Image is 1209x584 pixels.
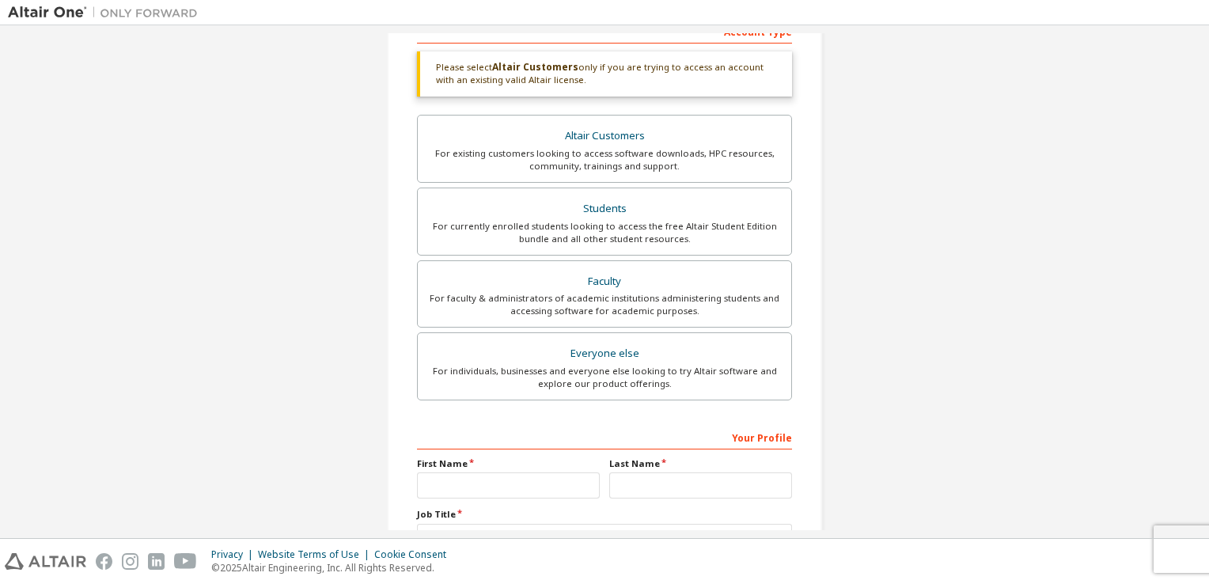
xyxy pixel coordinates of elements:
img: Altair One [8,5,206,21]
div: Please select only if you are trying to access an account with an existing valid Altair license. [417,51,792,97]
div: Your Profile [417,424,792,449]
div: Faculty [427,271,782,293]
div: For faculty & administrators of academic institutions administering students and accessing softwa... [427,292,782,317]
div: For individuals, businesses and everyone else looking to try Altair software and explore our prod... [427,365,782,390]
div: Cookie Consent [374,548,456,561]
div: For currently enrolled students looking to access the free Altair Student Edition bundle and all ... [427,220,782,245]
div: Altair Customers [427,125,782,147]
div: Students [427,198,782,220]
img: youtube.svg [174,553,197,570]
img: facebook.svg [96,553,112,570]
div: For existing customers looking to access software downloads, HPC resources, community, trainings ... [427,147,782,173]
img: linkedin.svg [148,553,165,570]
img: instagram.svg [122,553,138,570]
label: Job Title [417,508,792,521]
div: Privacy [211,548,258,561]
b: Altair Customers [492,60,578,74]
label: First Name [417,457,600,470]
div: Website Terms of Use [258,548,374,561]
label: Last Name [609,457,792,470]
p: © 2025 Altair Engineering, Inc. All Rights Reserved. [211,561,456,575]
img: altair_logo.svg [5,553,86,570]
div: Everyone else [427,343,782,365]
